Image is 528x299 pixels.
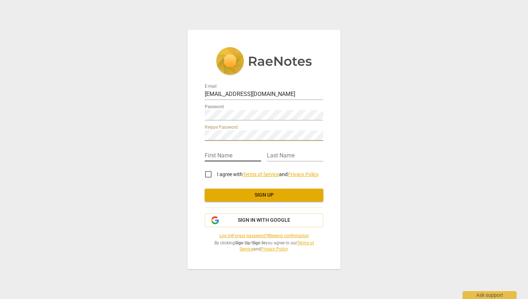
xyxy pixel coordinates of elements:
[205,240,323,252] span: By clicking / you agree to our and .
[240,240,314,252] a: Terms of Service
[205,125,238,130] label: Retype Password
[288,171,319,177] a: Privacy Policy
[235,240,250,245] b: Sign Up
[232,233,268,238] a: Forgot password?
[216,47,312,77] img: 5ac2273c67554f335776073100b6d88f.svg
[463,291,517,299] div: Ask support
[205,213,323,227] button: Sign in with Google
[219,233,231,238] a: Log in
[269,233,309,238] a: Resend confirmation
[261,247,288,252] a: Privacy Policy
[252,240,265,245] b: Sign In
[217,171,319,177] span: I agree with and
[238,217,290,224] span: Sign in with Google
[205,84,217,89] label: E-mail
[205,233,323,239] span: | |
[205,189,323,202] button: Sign up
[243,171,279,177] a: Terms of Service
[205,105,224,109] label: Password
[210,192,318,199] span: Sign up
